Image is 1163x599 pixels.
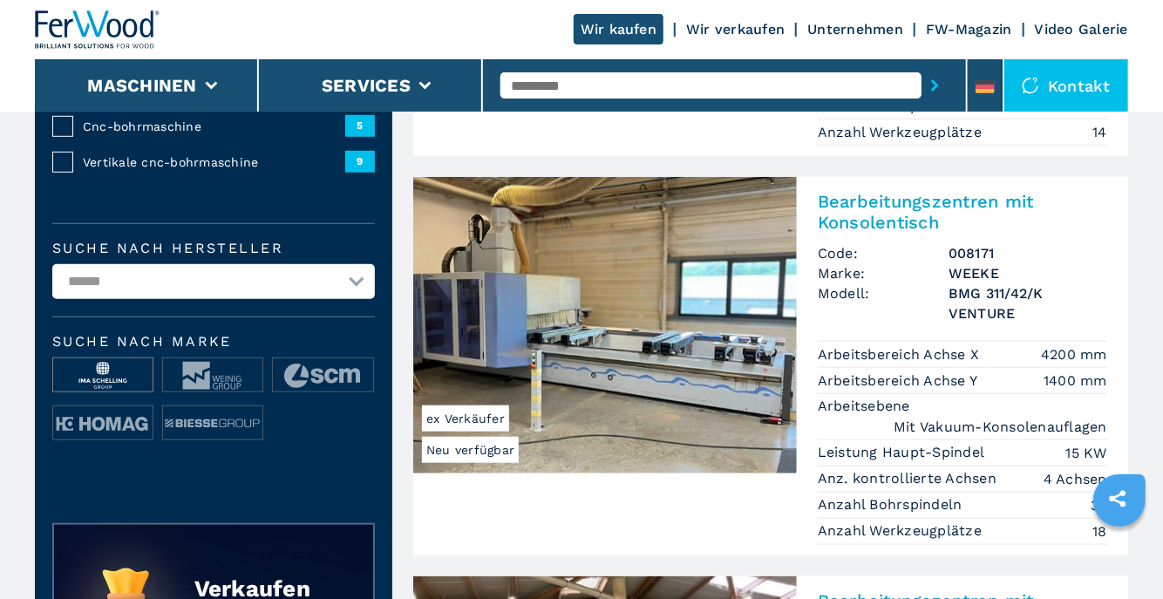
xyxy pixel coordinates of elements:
p: Anz. kontrollierte Achsen [818,469,1002,488]
h2: Bearbeitungszentren mit Konsolentisch [818,191,1107,233]
h3: 008171 [949,243,1107,263]
a: Wir verkaufen [686,21,785,37]
span: 9 [345,151,375,172]
p: Leistung Haupt-Spindel [818,443,990,462]
span: ex Verkäufer [422,405,509,432]
img: Ferwood [35,10,160,49]
em: 1400 mm [1044,371,1107,391]
img: image [163,406,262,441]
h3: BMG 311/42/K VENTURE [949,283,1107,323]
p: Arbeitsbereich Achse Y [818,371,983,391]
img: Bearbeitungszentren mit Konsolentisch WEEKE BMG 311/42/K VENTURE [413,177,797,473]
p: Anzahl Werkzeugplätze [818,123,987,142]
img: image [163,358,262,393]
img: image [53,406,153,441]
label: Suche nach Hersteller [52,242,375,255]
iframe: Chat [1089,521,1150,586]
span: Marke: [818,263,949,283]
span: Code: [818,243,949,263]
a: FW-Magazin [926,21,1012,37]
div: Kontakt [1004,59,1128,112]
span: Vertikale cnc-bohrmaschine [83,153,345,171]
button: Maschinen [87,75,196,96]
p: Arbeitsbereich Achse X [818,345,984,364]
a: Bearbeitungszentren mit Konsolentisch WEEKE BMG 311/42/K VENTURENeu verfügbarex VerkäuferBearbeit... [413,177,1128,555]
button: Services [322,75,411,96]
span: Neu verfügbar [422,437,519,463]
img: image [53,358,153,393]
a: Wir kaufen [574,14,664,44]
button: submit-button [922,65,949,106]
a: Video Galerie [1035,21,1128,37]
p: Anzahl Bohrspindeln [818,495,967,514]
span: Suche nach Marke [52,335,375,349]
p: Anzahl Werkzeugplätze [818,521,987,541]
em: 4 Achsen [1044,469,1107,489]
span: 5 [345,115,375,136]
a: sharethis [1096,477,1139,521]
a: Unternehmen [807,21,903,37]
em: Mit Vakuum-Konsolenauflagen [894,417,1107,437]
h3: WEEKE [949,263,1107,283]
p: Arbeitsebene [818,397,915,416]
img: image [273,358,372,393]
em: 35 [1091,495,1107,515]
img: Kontakt [1022,77,1039,94]
em: 4200 mm [1041,344,1107,364]
em: 14 [1092,122,1107,142]
span: Modell: [818,283,949,323]
em: 15 KW [1066,443,1107,463]
span: Cnc-bohrmaschine [83,118,345,135]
